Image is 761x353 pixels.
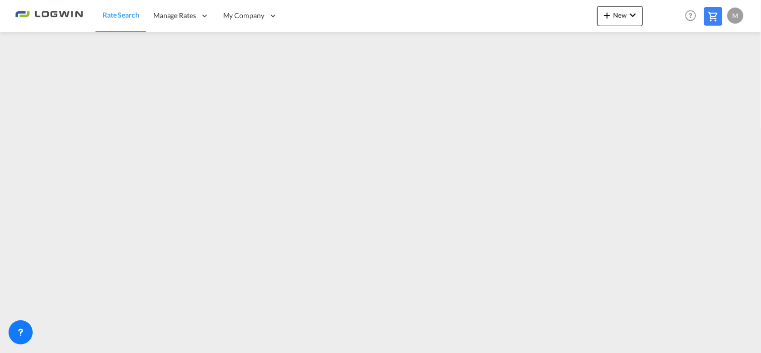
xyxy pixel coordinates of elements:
span: New [601,11,639,19]
span: Manage Rates [153,11,196,21]
span: Rate Search [103,11,139,19]
img: 2761ae10d95411efa20a1f5e0282d2d7.png [15,5,83,27]
span: Help [682,7,699,24]
div: M [727,8,743,24]
md-icon: icon-plus 400-fg [601,9,613,21]
span: My Company [223,11,264,21]
button: icon-plus 400-fgNewicon-chevron-down [597,6,643,26]
md-icon: icon-chevron-down [627,9,639,21]
div: Help [682,7,704,25]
